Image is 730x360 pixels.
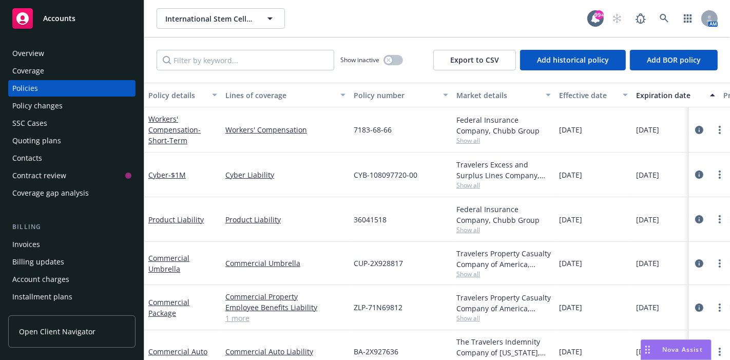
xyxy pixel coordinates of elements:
a: 1 more [225,313,345,324]
span: [DATE] [559,302,582,313]
button: Add BOR policy [630,50,718,70]
a: more [714,124,726,136]
span: Show all [456,136,551,145]
button: Export to CSV [433,50,516,70]
a: Commercial Auto Liability [225,346,345,357]
span: [DATE] [636,169,659,180]
a: more [714,346,726,358]
span: [DATE] [636,214,659,225]
div: Policy changes [12,98,63,114]
div: Quoting plans [12,132,61,149]
button: Expiration date [632,83,719,107]
a: Invoices [8,236,136,253]
div: Installment plans [12,289,72,305]
div: Policy details [148,90,206,101]
div: Market details [456,90,540,101]
button: Nova Assist [641,339,712,360]
a: more [714,168,726,181]
a: Installment plans [8,289,136,305]
a: Coverage [8,63,136,79]
button: International Stem Cell Corporation [157,8,285,29]
a: SSC Cases [8,115,136,131]
a: Commercial Umbrella [148,253,189,274]
span: Show all [456,270,551,278]
span: Nova Assist [662,345,703,354]
a: Commercial Umbrella [225,258,345,269]
a: circleInformation [693,124,705,136]
a: Product Liability [225,214,345,225]
div: Expiration date [636,90,704,101]
a: more [714,213,726,225]
div: Billing [8,222,136,232]
a: Employee Benefits Liability [225,302,345,313]
button: Lines of coverage [221,83,350,107]
div: Policies [12,80,38,97]
div: Travelers Property Casualty Company of America, Travelers Insurance [456,292,551,314]
a: Commercial Property [225,291,345,302]
a: Report a Bug [630,8,651,29]
input: Filter by keyword... [157,50,334,70]
a: circleInformation [693,213,705,225]
span: Open Client Navigator [19,326,95,337]
span: Export to CSV [450,55,499,65]
span: [DATE] [636,124,659,135]
div: Account charges [12,271,69,288]
span: BA-2X927636 [354,346,398,357]
div: Drag to move [641,340,654,359]
span: CYB-108097720-00 [354,169,417,180]
span: [DATE] [636,302,659,313]
a: Overview [8,45,136,62]
a: more [714,301,726,314]
span: [DATE] [636,258,659,269]
a: Quoting plans [8,132,136,149]
div: Federal Insurance Company, Chubb Group [456,115,551,136]
a: Contacts [8,150,136,166]
a: Commercial Package [148,297,189,318]
div: Travelers Excess and Surplus Lines Company, Travelers Insurance, Amwins [456,159,551,181]
div: Lines of coverage [225,90,334,101]
span: [DATE] [559,258,582,269]
button: Market details [452,83,555,107]
div: Invoices [12,236,40,253]
span: Show inactive [340,55,379,64]
div: Coverage [12,63,44,79]
div: Billing updates [12,254,64,270]
span: International Stem Cell Corporation [165,13,254,24]
span: [DATE] [559,214,582,225]
span: ZLP-71N69812 [354,302,402,313]
a: Workers' Compensation [225,124,345,135]
div: SSC Cases [12,115,47,131]
a: circleInformation [693,168,705,181]
button: Policy details [144,83,221,107]
a: Start snowing [607,8,627,29]
span: [DATE] [559,124,582,135]
span: 7183-68-66 [354,124,392,135]
span: [DATE] [559,346,582,357]
span: 36041518 [354,214,387,225]
div: Federal Insurance Company, Chubb Group [456,204,551,225]
span: [DATE] [636,346,659,357]
a: Account charges [8,271,136,288]
a: Cyber [148,170,186,180]
a: circleInformation [693,257,705,270]
span: [DATE] [559,169,582,180]
a: Cyber Liability [225,169,345,180]
a: circleInformation [693,301,705,314]
span: Show all [456,181,551,190]
button: Policy number [350,83,452,107]
a: Contract review [8,167,136,184]
a: Product Liability [148,215,204,224]
div: 99+ [594,10,604,20]
button: Add historical policy [520,50,626,70]
span: Add historical policy [537,55,609,65]
span: - $1M [168,170,186,180]
div: Overview [12,45,44,62]
a: Search [654,8,675,29]
a: Policy changes [8,98,136,114]
span: Show all [456,225,551,234]
div: Travelers Property Casualty Company of America, Travelers Insurance [456,248,551,270]
div: Coverage gap analysis [12,185,89,201]
a: Workers' Compensation [148,114,201,145]
a: Commercial Auto [148,347,207,356]
div: The Travelers Indemnity Company of [US_STATE], Travelers Insurance [456,336,551,358]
